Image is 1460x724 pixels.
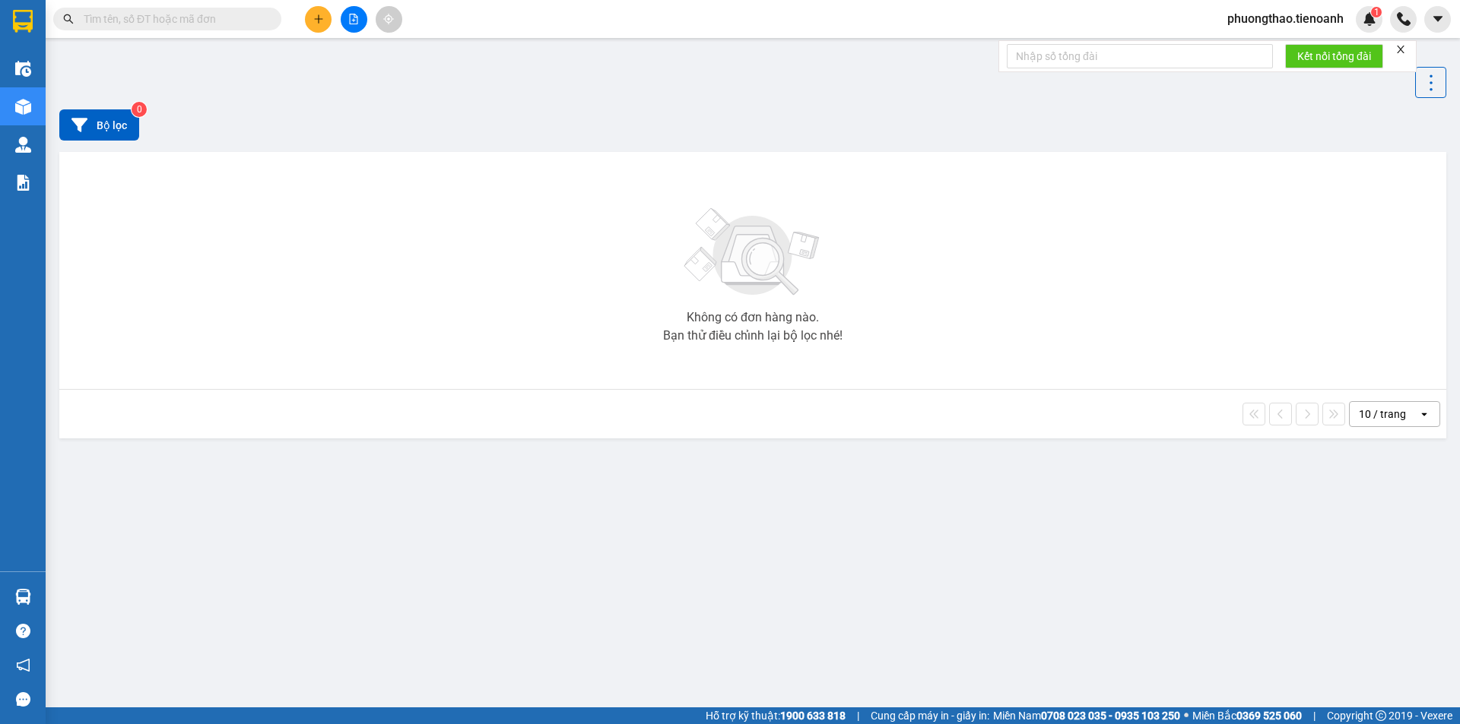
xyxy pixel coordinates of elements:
div: 10 / trang [1359,406,1406,422]
span: Miền Nam [993,707,1180,724]
button: caret-down [1424,6,1451,33]
strong: 1900 633 818 [780,710,846,722]
div: Bạn thử điều chỉnh lại bộ lọc nhé! [663,330,843,342]
button: aim [376,6,402,33]
span: search [63,14,74,24]
span: | [1313,707,1316,724]
img: icon-new-feature [1363,12,1376,26]
span: Hỗ trợ kỹ thuật: [706,707,846,724]
span: Miền Bắc [1192,707,1302,724]
span: plus [313,14,324,24]
img: logo-vxr [13,10,33,33]
span: 1 [1373,7,1379,17]
span: close [1395,44,1406,55]
strong: 0369 525 060 [1236,710,1302,722]
button: file-add [341,6,367,33]
img: warehouse-icon [15,137,31,153]
img: warehouse-icon [15,589,31,605]
span: copyright [1376,710,1386,721]
span: notification [16,658,30,672]
span: phuongthao.tienoanh [1215,9,1356,28]
button: Kết nối tổng đài [1285,44,1383,68]
img: warehouse-icon [15,99,31,115]
sup: 1 [1371,7,1382,17]
span: ⚪️ [1184,713,1189,719]
img: phone-icon [1397,12,1411,26]
img: warehouse-icon [15,61,31,77]
button: plus [305,6,332,33]
span: question-circle [16,624,30,638]
span: caret-down [1431,12,1445,26]
strong: 0708 023 035 - 0935 103 250 [1041,710,1180,722]
sup: 0 [132,102,147,117]
span: Cung cấp máy in - giấy in: [871,707,989,724]
input: Tìm tên, số ĐT hoặc mã đơn [84,11,263,27]
svg: open [1418,408,1430,420]
span: | [857,707,859,724]
input: Nhập số tổng đài [1007,44,1273,68]
button: Bộ lọc [59,109,139,141]
img: svg+xml;base64,PHN2ZyBjbGFzcz0ibGlzdC1wbHVnX19zdmciIHhtbG5zPSJodHRwOi8vd3d3LnczLm9yZy8yMDAwL3N2Zy... [677,199,829,305]
span: aim [383,14,394,24]
span: file-add [348,14,359,24]
div: Không có đơn hàng nào. [687,311,819,324]
span: message [16,692,30,707]
img: solution-icon [15,175,31,191]
span: Kết nối tổng đài [1297,48,1371,65]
